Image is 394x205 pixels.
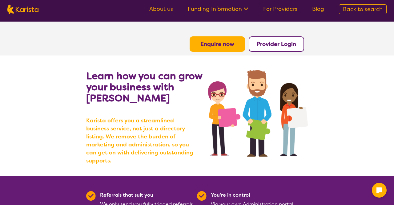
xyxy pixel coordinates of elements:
a: Back to search [339,4,387,14]
b: Karista offers you a streamlined business service, not just a directory listing. We remove the bu... [86,117,197,165]
img: Tick [86,191,96,201]
button: Provider Login [249,36,304,52]
a: Enquire now [200,40,234,48]
button: Enquire now [190,36,245,52]
b: Referrals that suit you [100,192,153,198]
a: Provider Login [257,40,296,48]
img: Karista logo [7,5,38,14]
img: grow your business with Karista [208,70,308,157]
b: Learn how you can grow your business with [PERSON_NAME] [86,69,202,105]
a: About us [149,5,173,13]
img: Tick [197,191,207,201]
span: Back to search [343,6,383,13]
a: Funding Information [188,5,248,13]
a: Blog [312,5,324,13]
a: For Providers [263,5,297,13]
b: You're in control [211,192,250,198]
